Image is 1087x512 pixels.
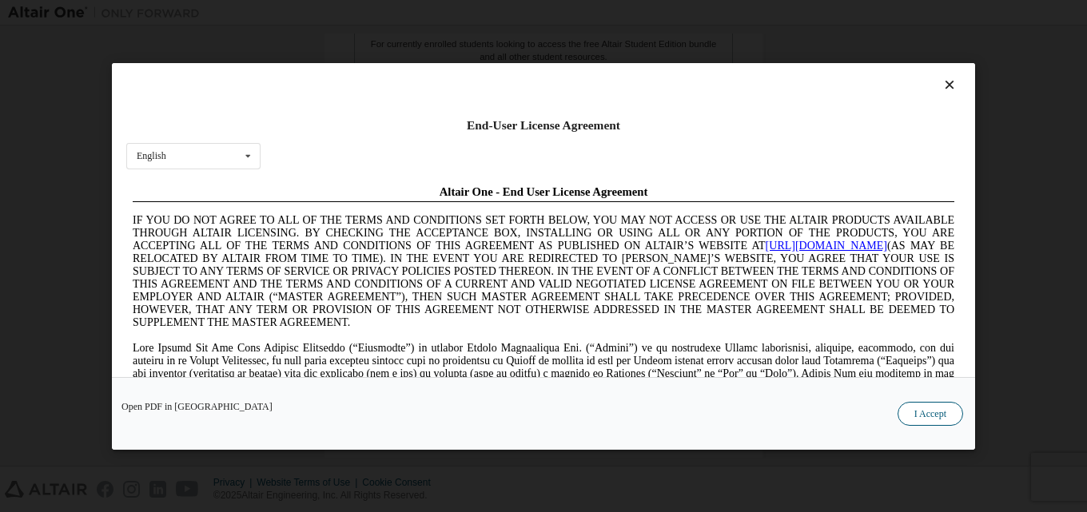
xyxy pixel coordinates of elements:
a: [URL][DOMAIN_NAME] [639,61,761,73]
div: English [137,151,166,161]
button: I Accept [898,401,963,425]
span: IF YOU DO NOT AGREE TO ALL OF THE TERMS AND CONDITIONS SET FORTH BELOW, YOU MAY NOT ACCESS OR USE... [6,35,828,149]
a: Open PDF in [GEOGRAPHIC_DATA] [121,401,273,411]
span: Lore Ipsumd Sit Ame Cons Adipisc Elitseddo (“Eiusmodte”) in utlabor Etdolo Magnaaliqua Eni. (“Adm... [6,163,828,277]
span: Altair One - End User License Agreement [313,6,522,19]
div: End-User License Agreement [126,117,961,133]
